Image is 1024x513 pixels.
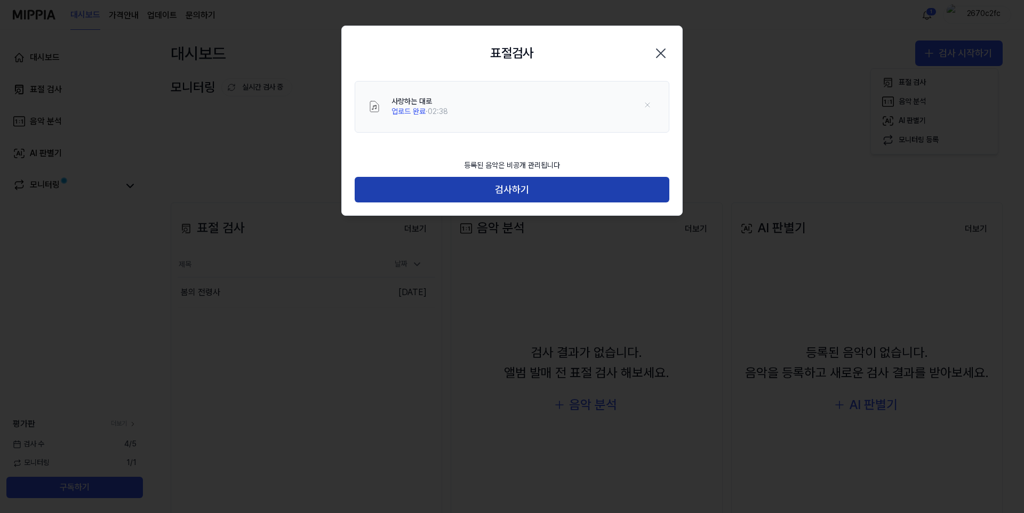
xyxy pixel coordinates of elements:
div: · 02:38 [391,107,448,117]
h2: 표절검사 [490,43,534,63]
button: 검사하기 [355,177,669,202]
span: 업로드 완료 [391,107,426,116]
img: File Select [368,100,381,113]
div: 등록된 음악은 비공개 관리됩니다 [458,154,566,177]
div: 사랑하는 대로 [391,96,448,107]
